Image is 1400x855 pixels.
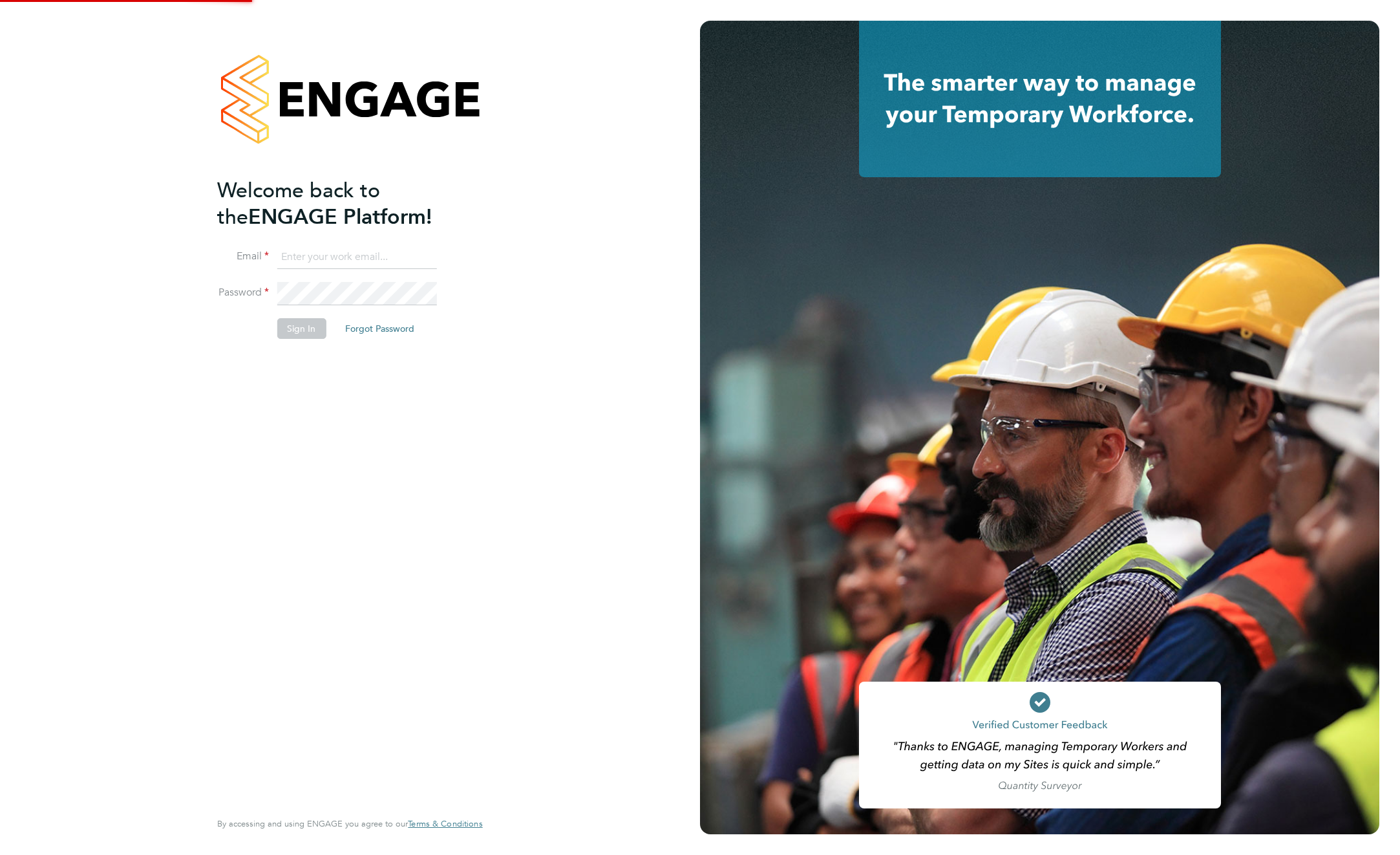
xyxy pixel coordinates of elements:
[277,318,326,339] button: Sign In
[217,178,380,230] span: Welcome back to the
[217,286,269,299] label: Password
[217,250,269,263] label: Email
[408,819,482,829] a: Terms & Conditions
[217,818,482,829] span: By accessing and using ENGAGE you agree to our
[335,318,425,339] button: Forgot Password
[217,177,469,230] h2: ENGAGE Platform!
[277,246,436,269] input: Enter your work email...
